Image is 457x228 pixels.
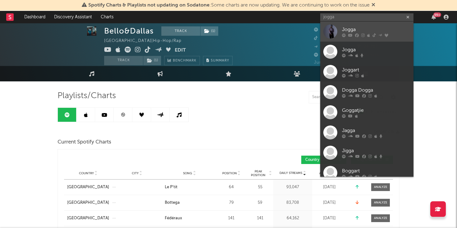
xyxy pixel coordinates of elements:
[320,62,413,82] a: Joggart
[342,167,410,175] div: Boggart
[79,171,94,175] span: Country
[217,200,245,206] div: 79
[104,56,143,65] button: Track
[320,143,413,163] a: Jigga
[222,171,237,175] span: Position
[432,15,436,20] button: 99+
[320,82,413,102] a: Dogga Dogga
[309,91,386,103] input: Search Playlists/Charts
[132,171,139,175] span: City
[342,26,410,33] div: Jogga
[314,215,345,221] div: [DATE]
[164,56,200,65] a: Benchmark
[104,26,154,36] div: Bello&Dallas
[58,139,111,146] span: Current Spotify Charts
[314,36,335,40] span: 11,900
[20,11,50,23] a: Dashboard
[143,56,161,65] span: ( 1 )
[88,3,210,8] span: Spotify Charts & Playlists not updating on Sodatone
[305,158,337,162] span: Country Charts ( 3 )
[143,56,161,65] button: (1)
[211,59,229,62] span: Summary
[175,47,186,54] button: Edit
[165,184,178,190] div: Le P'tit
[161,26,200,36] button: Track
[248,170,268,177] span: Peak Position
[104,37,189,45] div: [GEOGRAPHIC_DATA] | Hip-Hop/Rap
[50,11,96,23] a: Discovery Assistant
[200,26,219,36] span: ( 1 )
[88,3,370,8] span: : Some charts are now updating. We are continuing to work on the issue
[165,215,182,221] div: Fédéraux
[314,184,345,190] div: [DATE]
[203,56,233,65] button: Summary
[314,28,335,32] span: 23,270
[248,184,272,190] div: 55
[320,163,413,183] a: Boggart
[433,12,441,17] div: 99 +
[320,42,413,62] a: Jogga
[183,171,192,175] span: Song
[314,53,379,57] span: 1,153,349 Monthly Listeners
[314,200,345,206] div: [DATE]
[342,86,410,94] div: Dogga Dogga
[275,200,311,206] div: 83,708
[320,21,413,42] a: Jogga
[96,11,118,23] a: Charts
[217,215,245,221] div: 141
[173,57,196,65] span: Benchmark
[217,184,245,190] div: 64
[67,215,109,221] a: [GEOGRAPHIC_DATA]
[342,107,410,114] div: Goggatjie
[301,156,346,164] button: Country Charts(3)
[275,215,311,221] div: 64,162
[165,215,214,221] a: Fédéraux
[320,102,413,122] a: Goggatjie
[342,127,410,134] div: Jagga
[314,45,327,49] span: 69
[279,171,302,176] span: Daily Streams
[372,3,375,8] span: Dismiss
[319,171,335,175] span: Added On
[342,66,410,74] div: Joggart
[275,184,311,190] div: 93,047
[314,61,351,65] span: Jump Score: 96.0
[58,92,116,100] span: Playlists/Charts
[165,200,180,206] div: Bottega
[320,13,413,21] input: Search for artists
[165,200,214,206] a: Bottega
[165,184,214,190] a: Le P'tit
[342,147,410,154] div: Jigga
[248,215,272,221] div: 141
[67,184,109,190] a: [GEOGRAPHIC_DATA]
[320,122,413,143] a: Jagga
[201,26,218,36] button: (1)
[342,46,410,53] div: Jogga
[67,200,109,206] a: [GEOGRAPHIC_DATA]
[248,200,272,206] div: 59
